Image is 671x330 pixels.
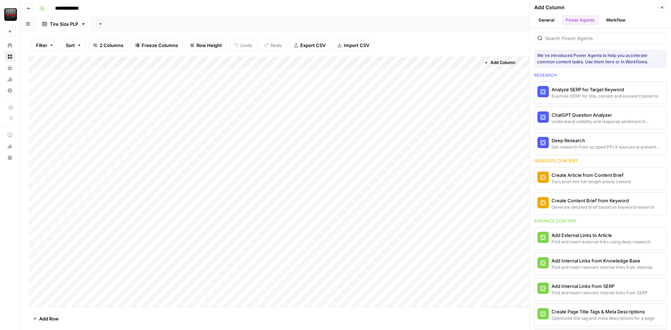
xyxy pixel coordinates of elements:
[535,304,666,326] button: Create Page Title Tags & Meta DescriptionsOptimized title tag and meta descriptions for a page
[535,253,666,275] button: Add Internal Links from Knowledge BaseFind and insert relevant internal links from sitemap
[535,133,666,155] button: Deep ResearchGet research from scraped PPLX sources to prevent source [MEDICAL_DATA]
[552,232,651,239] div: Add External Links to Article
[260,40,287,51] button: Redo
[300,42,325,49] span: Export CSV
[534,72,667,79] div: Research
[89,40,128,51] button: 2 Columns
[240,42,252,49] span: Undo
[289,40,330,51] button: Export CSV
[39,315,59,322] span: Add Row
[36,42,47,49] span: Filter
[61,40,86,51] button: Sort
[552,118,664,125] div: Understand visibility and response sentiment in ChatGPT
[552,290,648,296] div: Find and insert relevant internal links from SERP
[271,42,282,49] span: Redo
[552,93,658,99] div: Examine SERP for title, content and keyword patterns
[552,283,648,290] div: Add Internal Links from SERP
[545,35,664,42] input: Search Power Agents
[196,42,222,49] span: Row Height
[535,227,666,249] button: Add External Links to ArticleFind and insert external links using deep research
[333,40,374,51] button: Import CSV
[4,85,16,96] a: Settings
[602,15,630,25] button: Workflow
[552,264,653,271] div: Find and insert relevant internal links from sitemap
[535,82,666,104] button: Analyze SERP for Target KeywordExamine SERP for title, content and keyword patterns
[4,51,16,62] a: Browse
[4,152,16,163] button: Help + Support
[535,278,666,300] button: Add Internal Links from SERPFind and insert relevant internal links from SERP
[36,17,92,31] a: Tire Size PLP
[186,40,226,51] button: Row Height
[552,86,658,93] div: Analyze SERP for Target Keyword
[4,62,16,74] a: Your Data
[229,40,257,51] button: Undo
[344,42,369,49] span: Import CSV
[552,257,653,264] div: Add Internal Links from Knowledge Base
[552,111,664,118] div: ChatGPT Question Analyzer
[4,141,16,152] button: What's new?
[552,239,651,245] div: Find and insert external links using deep research
[31,40,58,51] button: Filter
[4,8,17,21] img: Tire Rack Logo
[552,308,654,315] div: Create Page Title Tags & Meta Descriptions
[534,218,667,224] div: Enhance content
[552,172,631,179] div: Create Article from Content Brief
[552,315,654,322] div: Optimized title tag and meta descriptions for a page
[50,21,78,28] div: Tire Size PLP
[552,137,664,144] div: Deep Research
[5,141,15,152] div: What's new?
[66,42,75,49] span: Sort
[552,179,631,185] div: Turn brief into full-length article content
[490,59,515,66] span: Add Column
[4,129,16,141] a: AirOps Academy
[131,40,183,51] button: Freeze Columns
[535,193,666,215] button: Create Content Brief from KeywordGenerate detailed brief based on keyword research
[4,40,16,51] a: Home
[561,15,599,25] button: Power Agents
[535,107,666,129] button: ChatGPT Question AnalyzerUnderstand visibility and response sentiment in ChatGPT
[29,313,63,324] button: Add Row
[4,74,16,85] a: Usage
[535,167,666,189] button: Create Article from Content BriefTurn brief into full-length article content
[552,204,654,210] div: Generate detailed brief based on keyword research
[552,144,664,150] div: Get research from scraped PPLX sources to prevent source [MEDICAL_DATA]
[534,15,559,25] button: General
[552,197,654,204] div: Create Content Brief from Keyword
[537,52,664,65] div: We've introduced Power Agents to help you accelerate common content tasks. Use them here or in Wo...
[534,158,667,164] div: Generate content
[4,6,16,23] button: Workspace: Tire Rack
[481,58,518,67] button: Add Column
[142,42,178,49] span: Freeze Columns
[100,42,123,49] span: 2 Columns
